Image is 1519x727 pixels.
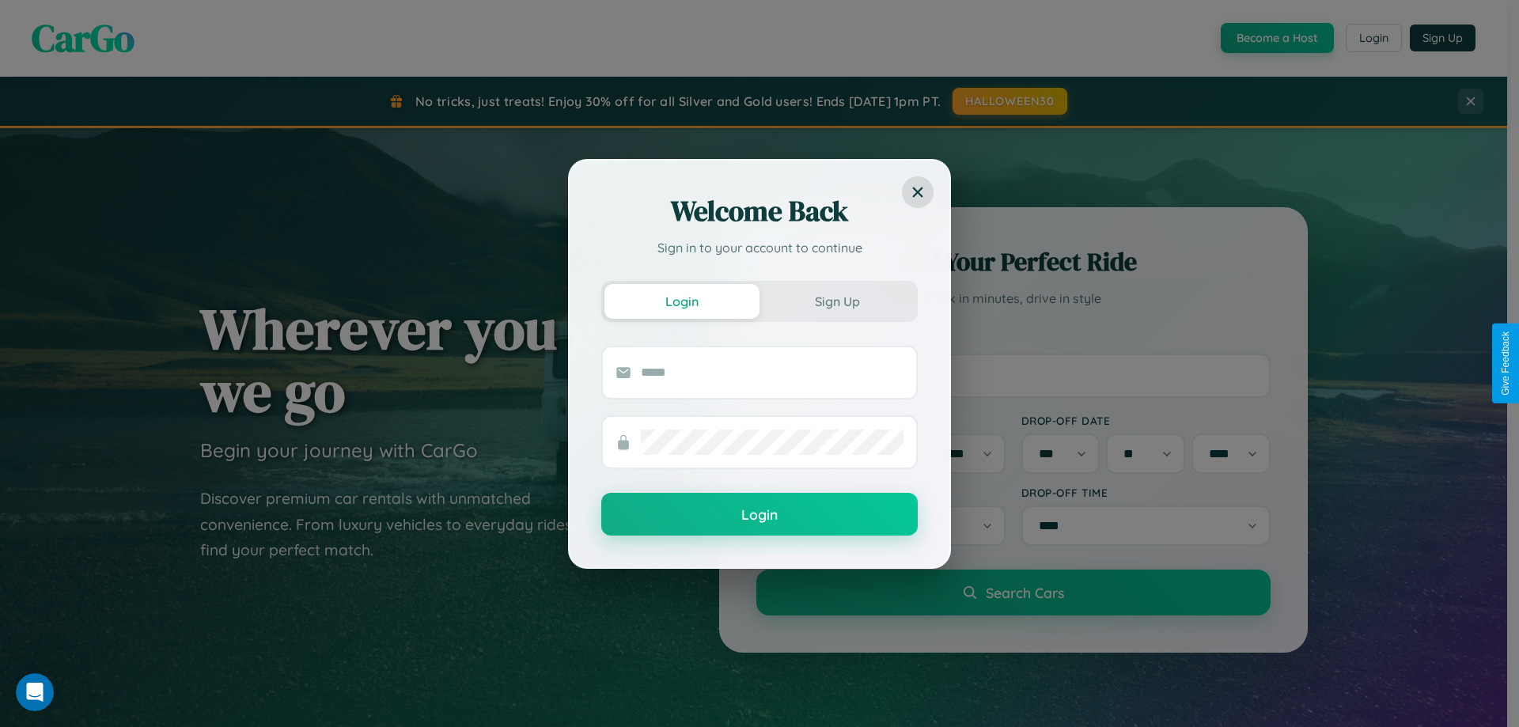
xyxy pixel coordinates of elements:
[759,284,915,319] button: Sign Up
[601,238,918,257] p: Sign in to your account to continue
[1500,331,1511,396] div: Give Feedback
[601,493,918,536] button: Login
[601,192,918,230] h2: Welcome Back
[16,673,54,711] iframe: Intercom live chat
[604,284,759,319] button: Login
